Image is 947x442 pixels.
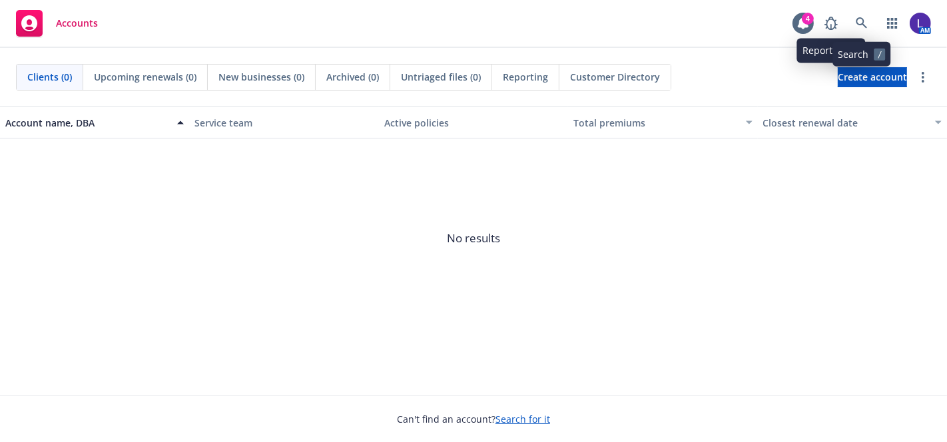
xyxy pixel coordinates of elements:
div: Total premiums [573,116,737,130]
button: Active policies [379,107,568,138]
span: Archived (0) [326,70,379,84]
a: Report a Bug [818,10,844,37]
span: Customer Directory [570,70,660,84]
div: Account name, DBA [5,116,169,130]
button: Total premiums [568,107,757,138]
a: more [915,69,931,85]
div: Active policies [384,116,563,130]
img: photo [910,13,931,34]
div: 4 [802,13,814,25]
a: Search [848,10,875,37]
span: New businesses (0) [218,70,304,84]
span: Untriaged files (0) [401,70,481,84]
a: Accounts [11,5,103,42]
span: Upcoming renewals (0) [94,70,196,84]
a: Create account [838,67,907,87]
a: Switch app [879,10,906,37]
a: Search for it [495,413,550,425]
span: Can't find an account? [397,412,550,426]
span: Create account [838,65,907,90]
button: Closest renewal date [758,107,947,138]
span: Reporting [503,70,548,84]
div: Service team [194,116,373,130]
span: Accounts [56,18,98,29]
button: Service team [189,107,378,138]
span: Clients (0) [27,70,72,84]
div: Closest renewal date [763,116,927,130]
